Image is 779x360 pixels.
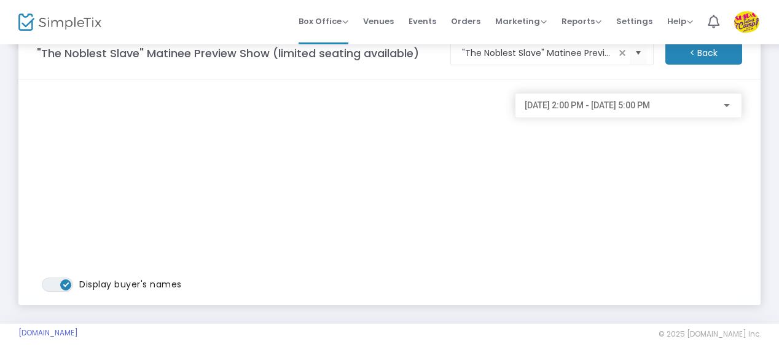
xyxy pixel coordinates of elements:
span: Orders [451,6,480,37]
span: [DATE] 2:00 PM - [DATE] 5:00 PM [525,100,650,110]
iframe: seating chart [37,93,503,278]
span: Reports [562,15,601,27]
a: [DOMAIN_NAME] [18,328,78,338]
span: Help [667,15,693,27]
span: clear [615,46,630,60]
span: Marketing [495,15,547,27]
span: ON [63,281,69,287]
m-panel-title: "The Noblest Slave" Matinee Preview Show (limited seating available) [37,45,419,62]
span: Box Office [299,15,348,27]
span: Venues [363,6,394,37]
span: Events [409,6,436,37]
m-button: < Back [665,42,742,65]
span: © 2025 [DOMAIN_NAME] Inc. [659,329,761,339]
span: Display buyer's names [79,278,182,290]
span: Settings [616,6,652,37]
button: Select [630,41,647,66]
input: Select an event [462,47,615,60]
